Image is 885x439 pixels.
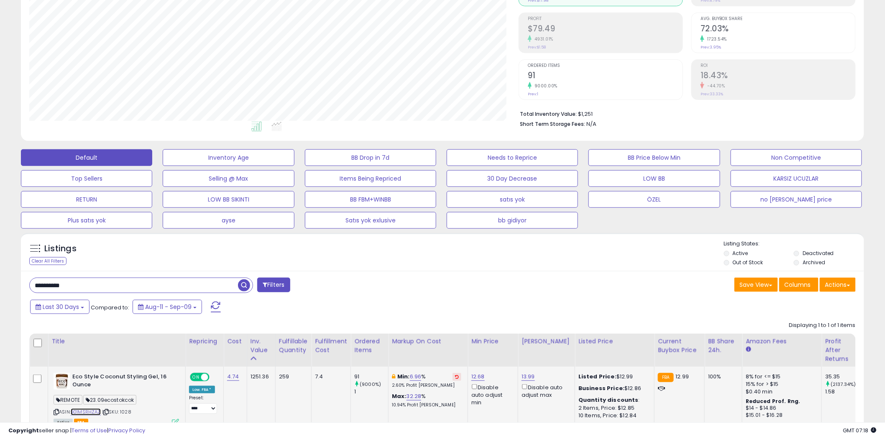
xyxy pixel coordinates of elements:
[163,191,294,208] button: LOW BB SIKINTI
[29,257,67,265] div: Clear All Filters
[528,71,683,82] h2: 91
[189,337,220,346] div: Repricing
[227,373,239,381] a: 4.74
[532,83,558,89] small: 9000.00%
[54,373,70,390] img: 41P8fiYpuPL._SL40_.jpg
[843,426,877,434] span: 2025-10-10 07:18 GMT
[392,393,461,408] div: %
[397,373,410,380] b: Min:
[746,337,818,346] div: Amazon Fees
[354,388,388,396] div: 1
[825,373,859,380] div: 35.35
[658,337,701,355] div: Current Buybox Price
[528,17,683,21] span: Profit
[251,373,269,380] div: 1251.36
[704,83,725,89] small: -44.70%
[779,278,818,292] button: Columns
[360,381,381,388] small: (9000%)
[588,191,720,208] button: ÖZEL
[305,170,436,187] button: Items Being Repriced
[731,149,862,166] button: Non Competitive
[708,373,736,380] div: 100%
[746,346,751,353] small: Amazon Fees.
[528,24,683,35] h2: $79.49
[522,373,535,381] a: 13.99
[733,259,763,266] label: Out of Stock
[133,300,202,314] button: Aug-11 - Sep-09
[189,386,215,393] div: Low. FBA *
[54,395,82,405] span: REMOTE
[315,373,344,380] div: 7.4
[163,170,294,187] button: Selling @ Max
[392,337,464,346] div: Markup on Cost
[279,337,308,355] div: Fulfillable Quantity
[471,337,514,346] div: Min Price
[102,408,131,415] span: | SKU: 1028
[704,36,727,42] small: 1723.54%
[392,383,461,388] p: 2.60% Profit [PERSON_NAME]
[658,373,673,382] small: FBA
[588,149,720,166] button: BB Price Below Min
[520,120,585,128] b: Short Term Storage Fees:
[145,303,192,311] span: Aug-11 - Sep-09
[578,373,616,380] b: Listed Price:
[447,191,578,208] button: satıs yok
[54,419,73,426] span: All listings currently available for purchase on Amazon
[746,398,801,405] b: Reduced Prof. Rng.
[447,170,578,187] button: 30 Day Decrease
[71,408,101,416] a: B01MSRHZAZ
[83,395,136,405] span: 23.09ecostokcok
[72,426,107,434] a: Terms of Use
[734,278,778,292] button: Save View
[701,45,721,50] small: Prev: 3.95%
[528,45,546,50] small: Prev: $1.58
[8,426,39,434] strong: Copyright
[701,17,855,21] span: Avg. Buybox Share
[21,212,152,229] button: Plus satıs yok
[532,36,553,42] small: 4931.01%
[279,373,305,380] div: 259
[746,412,815,419] div: $15.01 - $16.28
[578,384,624,392] b: Business Price:
[528,92,538,97] small: Prev: 1
[586,120,596,128] span: N/A
[831,381,856,388] small: (2137.34%)
[72,373,174,391] b: Eco Style Coconut Styling Gel, 16 Ounce
[746,405,815,412] div: $14 - $14.86
[354,337,385,355] div: Ordered Items
[708,337,739,355] div: BB Share 24h.
[392,392,407,400] b: Max:
[789,322,856,329] div: Displaying 1 to 1 of 1 items
[522,337,571,346] div: [PERSON_NAME]
[578,373,648,380] div: $12.99
[447,149,578,166] button: Needs to Reprice
[588,170,720,187] button: LOW BB
[746,380,815,388] div: 15% for > $15
[189,395,217,414] div: Preset:
[701,71,855,82] h2: 18.43%
[191,374,201,381] span: ON
[520,110,577,117] b: Total Inventory Value:
[257,278,290,292] button: Filters
[825,337,856,363] div: Profit After Returns
[354,373,388,380] div: 91
[701,24,855,35] h2: 72.03%
[447,212,578,229] button: bb gidiyor
[578,385,648,392] div: $12.86
[21,170,152,187] button: Top Sellers
[731,191,862,208] button: no [PERSON_NAME] price
[528,64,683,68] span: Ordered Items
[44,243,77,255] h5: Listings
[733,250,748,257] label: Active
[676,373,689,380] span: 12.99
[471,373,485,381] a: 12.68
[251,337,272,355] div: Inv. value
[21,149,152,166] button: Default
[803,259,825,266] label: Archived
[578,404,648,412] div: 2 Items, Price: $12.85
[522,383,568,399] div: Disable auto adjust max
[578,412,648,419] div: 10 Items, Price: $12.84
[8,427,145,435] div: seller snap | |
[315,337,347,355] div: Fulfillment Cost
[701,64,855,68] span: ROI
